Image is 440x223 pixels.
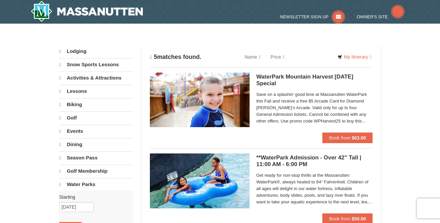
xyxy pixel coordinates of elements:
[59,45,133,58] a: Lodging
[280,14,345,19] a: Newsletter Sign Up
[59,138,133,151] a: Dining
[357,14,405,19] a: Owner's Site
[59,151,133,164] a: Season Pass
[329,216,350,221] span: Book from
[31,1,143,22] a: Massanutten Resort
[150,153,250,208] img: 6619917-726-5d57f225.jpg
[59,165,133,177] a: Golf Membership
[256,74,373,87] h5: WaterPark Mountain Harvest [DATE] Special
[150,73,250,127] img: 6619917-1412-d332ca3f.jpg
[240,50,265,64] a: Name
[59,194,128,200] label: Starting
[59,125,133,137] a: Events
[256,172,373,205] span: Get ready for non-stop thrills at the Massanutten WaterPark®, always heated to 84° Fahrenheit. Ch...
[31,1,143,22] img: Massanutten Resort Logo
[322,132,373,143] button: Book from $63.00
[280,14,329,19] span: Newsletter Sign Up
[59,98,133,111] a: Biking
[59,85,133,98] a: Lessons
[333,52,376,62] a: My Itinerary
[266,50,289,64] a: Price
[59,58,133,71] a: Snow Sports Lessons
[59,178,133,191] a: Water Parks
[59,72,133,84] a: Activities & Attractions
[352,135,366,140] strong: $63.00
[256,91,373,124] span: Save on a splashin' good time at Massanutten WaterPark this Fall and receive a free $5 Arcade Car...
[59,111,133,124] a: Golf
[352,216,366,221] strong: $50.00
[256,154,373,168] h5: **WaterPark Admission - Over 42” Tall | 11:00 AM - 6:00 PM
[357,14,388,19] span: Owner's Site
[329,135,350,140] span: Book from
